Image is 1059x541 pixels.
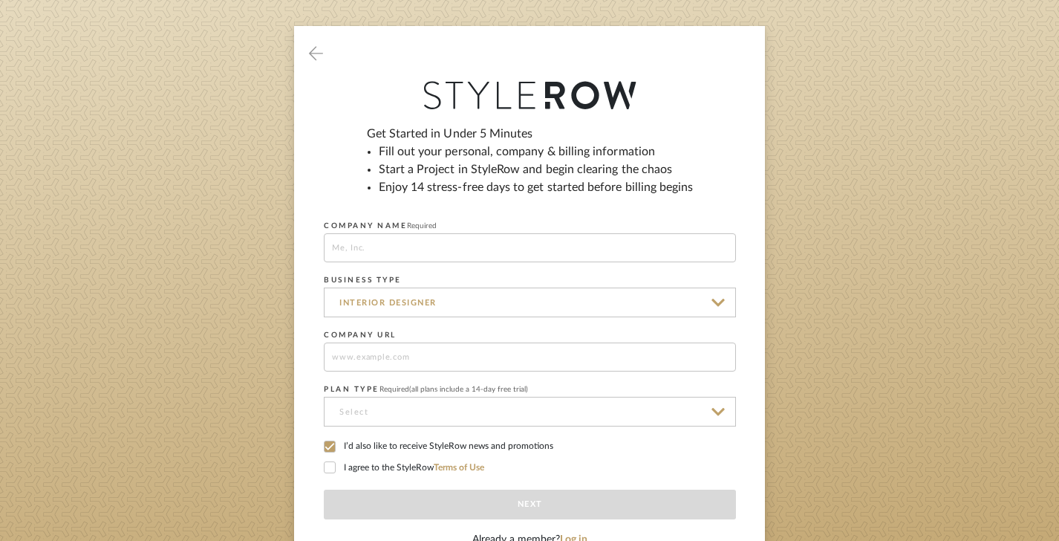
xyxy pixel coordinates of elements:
span: Required [407,222,437,230]
label: BUSINESS TYPE [324,276,402,285]
label: PLAN TYPE [324,385,528,394]
li: Start a Project in StyleRow and begin clearing the chaos [379,161,694,178]
label: I’d also like to receive StyleRow news and promotions [324,441,736,454]
input: Select [324,397,736,427]
li: Enjoy 14 stress-free days to get started before billing begins [379,178,694,196]
a: Terms of Use [434,463,484,472]
label: COMPANY URL [324,331,397,340]
label: COMPANY NAME [324,221,437,230]
input: Select [324,288,736,317]
button: Next [324,490,736,519]
li: Fill out your personal, company & billing information [379,143,694,161]
input: www.example.com [324,343,736,372]
label: I agree to the StyleRow [324,461,736,475]
div: Get Started in Under 5 Minutes [367,125,694,208]
span: Required [379,386,409,393]
span: (all plans include a 14-day free trial) [409,386,528,393]
input: Me, Inc. [324,233,736,262]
